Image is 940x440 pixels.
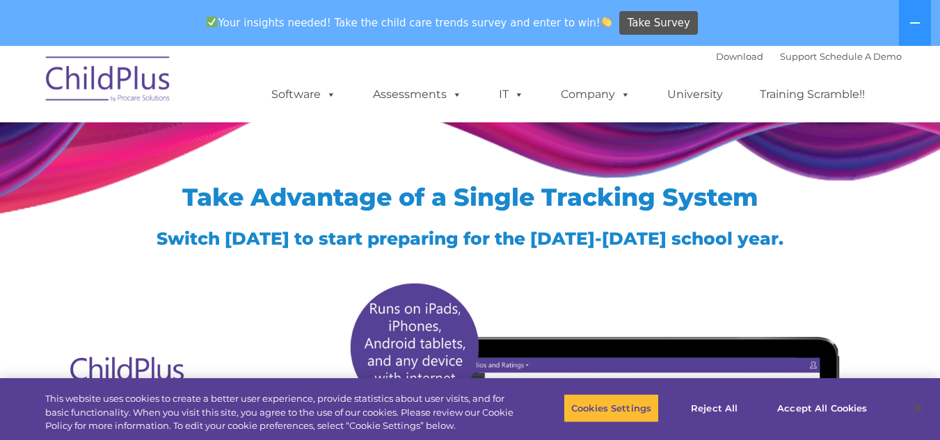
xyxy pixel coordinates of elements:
a: University [653,81,737,108]
button: Reject All [671,393,758,423]
a: Support [780,51,817,62]
span: Switch [DATE] to start preparing for the [DATE]-[DATE] school year. [157,228,783,249]
a: IT [485,81,538,108]
button: Accept All Cookies [770,393,875,423]
a: Download [716,51,763,62]
img: ✅ [207,17,217,27]
div: This website uses cookies to create a better user experience, provide statistics about user visit... [45,392,517,433]
a: Software [257,81,350,108]
a: Assessments [359,81,476,108]
span: Take Survey [628,11,690,35]
img: ChildPlus by Procare Solutions [39,47,178,116]
span: Your insights needed! Take the child care trends survey and enter to win! [201,9,618,36]
a: Training Scramble!! [746,81,879,108]
img: 👏 [601,17,612,27]
font: | [716,51,902,62]
a: Company [547,81,644,108]
span: Take Advantage of a Single Tracking System [182,182,758,212]
a: Take Survey [619,11,698,35]
a: Schedule A Demo [820,51,902,62]
button: Cookies Settings [564,393,659,423]
button: Close [902,393,933,423]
